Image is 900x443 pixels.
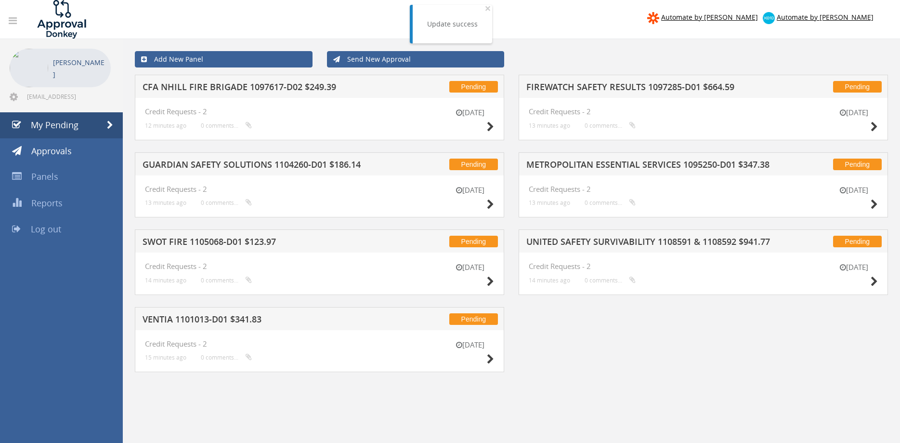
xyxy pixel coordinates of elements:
small: [DATE] [830,262,878,272]
h4: Credit Requests - 2 [529,107,878,116]
h5: FIREWATCH SAFETY RESULTS 1097285-D01 $664.59 [526,82,774,94]
small: [DATE] [446,107,494,118]
small: [DATE] [446,340,494,350]
small: [DATE] [830,107,878,118]
small: [DATE] [830,185,878,195]
span: Pending [833,159,882,170]
img: zapier-logomark.png [647,12,659,24]
h5: GUARDIAN SAFETY SOLUTIONS 1104260-D01 $186.14 [143,160,391,172]
small: 0 comments... [585,199,636,206]
span: Panels [31,171,58,182]
h4: Credit Requests - 2 [145,340,494,348]
span: Pending [833,236,882,247]
small: 13 minutes ago [529,199,570,206]
span: Reports [31,197,63,209]
h5: VENTIA 1101013-D01 $341.83 [143,315,391,327]
span: Pending [449,313,498,325]
small: 0 comments... [201,122,252,129]
h5: UNITED SAFETY SURVIVABILITY 1108591 & 1108592 $941.77 [526,237,774,249]
small: 13 minutes ago [145,199,186,206]
small: 0 comments... [201,199,252,206]
span: Pending [833,81,882,93]
h4: Credit Requests - 2 [145,262,494,270]
small: 14 minutes ago [145,277,186,284]
small: 13 minutes ago [529,122,570,129]
small: 0 comments... [585,122,636,129]
span: My Pending [31,119,78,131]
h4: Credit Requests - 2 [145,185,494,193]
h5: METROPOLITAN ESSENTIAL SERVICES 1095250-D01 $347.38 [526,160,774,172]
small: 0 comments... [585,277,636,284]
p: [PERSON_NAME] [53,56,106,81]
span: Log out [31,223,61,235]
h5: CFA NHILL FIRE BRIGADE 1097617-D02 $249.39 [143,82,391,94]
h4: Credit Requests - 2 [529,262,878,270]
small: 12 minutes ago [145,122,186,129]
span: Pending [449,236,498,247]
small: 0 comments... [201,354,252,361]
span: Automate by [PERSON_NAME] [777,13,874,22]
small: [DATE] [446,262,494,272]
small: 0 comments... [201,277,252,284]
img: xero-logo.png [763,12,775,24]
div: Update success [427,19,478,29]
span: × [485,1,491,15]
small: 15 minutes ago [145,354,186,361]
h5: SWOT FIRE 1105068-D01 $123.97 [143,237,391,249]
small: [DATE] [446,185,494,195]
span: Pending [449,81,498,93]
span: [EMAIL_ADDRESS][DOMAIN_NAME] [27,93,109,100]
small: 14 minutes ago [529,277,570,284]
a: Send New Approval [327,51,505,67]
span: Approvals [31,145,72,157]
h4: Credit Requests - 2 [145,107,494,116]
span: Pending [449,159,498,170]
a: Add New Panel [135,51,313,67]
span: Automate by [PERSON_NAME] [661,13,758,22]
h4: Credit Requests - 2 [529,185,878,193]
